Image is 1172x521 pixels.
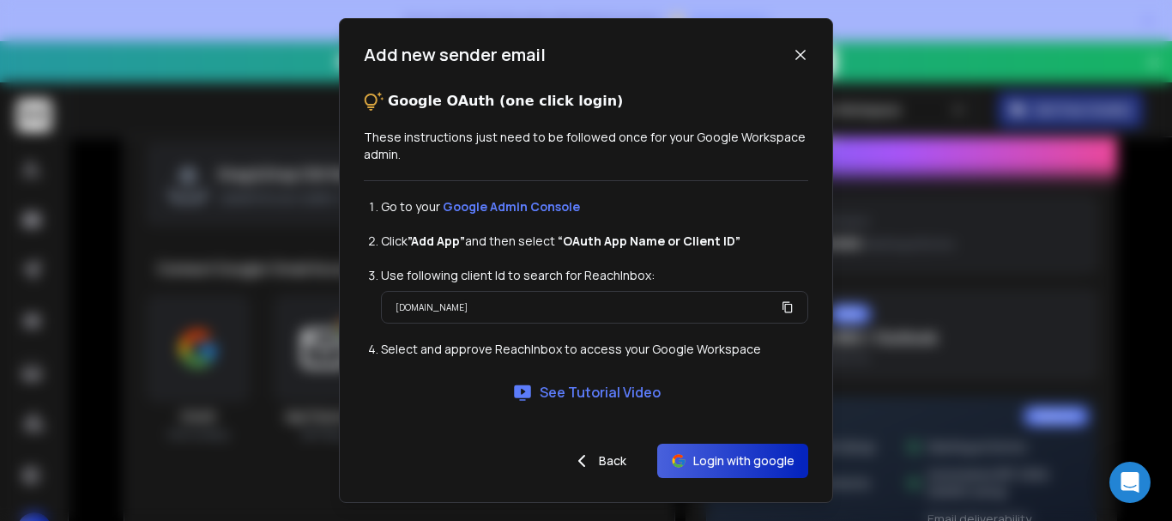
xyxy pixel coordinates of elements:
[558,233,740,249] strong: “OAuth App Name or Client ID”
[364,129,808,163] p: These instructions just need to be followed once for your Google Workspace admin.
[381,267,808,284] li: Use following client Id to search for ReachInbox:
[364,43,546,67] h1: Add new sender email
[381,341,808,358] li: Select and approve ReachInbox to access your Google Workspace
[1109,462,1151,503] div: Open Intercom Messenger
[558,444,640,478] button: Back
[408,233,465,249] strong: ”Add App”
[443,198,580,215] a: Google Admin Console
[396,299,468,316] p: [DOMAIN_NAME]
[381,233,808,250] li: Click and then select
[388,91,623,112] p: Google OAuth (one click login)
[381,198,808,215] li: Go to your
[657,444,808,478] button: Login with google
[364,91,384,112] img: tips
[512,382,661,403] a: See Tutorial Video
